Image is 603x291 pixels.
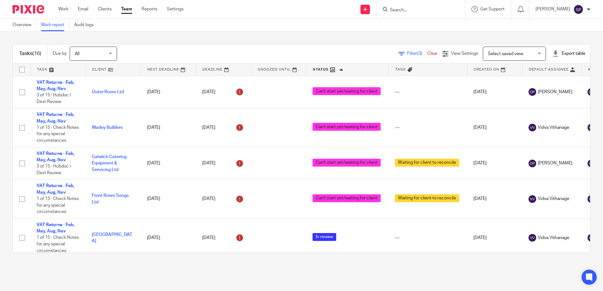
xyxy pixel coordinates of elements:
a: Front Room Songs Ltd [92,193,129,204]
a: [GEOGRAPHIC_DATA] [92,232,132,243]
a: Gatwick Catering Equipment & Servicing Ltd [92,155,126,172]
a: Clients [98,6,112,12]
span: Can't start yet/waiting for client [313,194,381,202]
img: svg%3E [588,88,595,96]
span: Select saved view [488,52,523,56]
td: [DATE] [467,108,522,147]
a: Reports [142,6,157,12]
td: [DATE] [141,76,196,108]
td: [DATE] [141,147,196,180]
span: (3) [417,51,422,56]
input: Search [389,8,446,13]
span: 3 of 15 · Hubdoc / Dext Review [37,164,71,175]
img: svg%3E [529,160,536,167]
img: svg%3E [588,234,595,242]
span: Tags [395,68,406,71]
a: VAT Returns - Feb, May, Aug, Nov [37,184,74,194]
td: [DATE] [141,180,196,218]
a: Wadey Builders [92,125,123,130]
td: [DATE] [141,218,196,257]
img: Pixie [13,5,44,14]
img: svg%3E [529,234,536,242]
span: Waiting for client to reconcile [395,159,459,167]
span: (16) [32,51,41,56]
span: Can't start yet/waiting for client [313,123,381,131]
a: VAT Returns - Feb, May, Aug, Nov [37,151,74,162]
span: In review [313,233,336,241]
div: [DATE] [202,233,245,243]
span: Waiting for client to reconcile [395,194,459,202]
img: svg%3E [573,4,583,14]
img: svg%3E [588,124,595,131]
a: Work report [41,19,69,31]
span: [PERSON_NAME] [538,160,572,166]
span: Get Support [480,7,505,11]
img: svg%3E [529,88,536,96]
div: [DATE] [202,87,245,97]
span: [PERSON_NAME] [538,89,572,95]
a: Team [121,6,132,12]
div: --- [395,235,461,241]
span: 1 of 15 · Check Notes for any special circumstances [37,236,79,253]
a: Audit logs [74,19,98,31]
td: [DATE] [467,76,522,108]
a: Settings [167,6,184,12]
p: Due by [53,50,67,57]
span: Vidva Vithanage [538,235,569,241]
td: [DATE] [467,147,522,180]
span: Can't start yet/waiting for client [313,87,381,95]
span: View Settings [451,51,478,56]
a: VAT Returns - Feb, May, Aug, Nov [37,112,74,123]
span: Can't start yet/waiting for client [313,159,381,167]
a: VAT Returns - Feb, May, Aug, Nov [37,223,74,233]
div: [DATE] [202,194,245,204]
span: Vidva Vithanage [538,124,569,131]
div: Export table [552,50,585,57]
span: 3 of 15 · Hubdoc / Dext Review [37,93,71,104]
a: Outer Room Ltd [92,90,124,94]
span: 1 of 15 · Check Notes for any special circumstances [37,125,79,143]
div: --- [395,124,461,131]
div: --- [395,89,461,95]
a: VAT Returns - Feb, May, Aug, Nov [37,80,74,91]
td: [DATE] [141,108,196,147]
a: Work [58,6,68,12]
div: [DATE] [202,158,245,168]
td: [DATE] [467,180,522,218]
span: All [75,52,79,56]
a: Clear [427,51,437,56]
img: svg%3E [529,124,536,131]
span: Vidva Vithanage [538,196,569,202]
h1: Tasks [19,50,41,57]
td: [DATE] [467,218,522,257]
img: svg%3E [588,195,595,203]
span: Filter [407,51,427,56]
span: 1 of 15 · Check Notes for any special circumstances [37,197,79,214]
div: [DATE] [202,123,245,133]
img: svg%3E [529,195,536,203]
a: Email [78,6,88,12]
a: Overview [13,19,36,31]
p: [PERSON_NAME] [536,6,570,12]
img: svg%3E [588,160,595,167]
